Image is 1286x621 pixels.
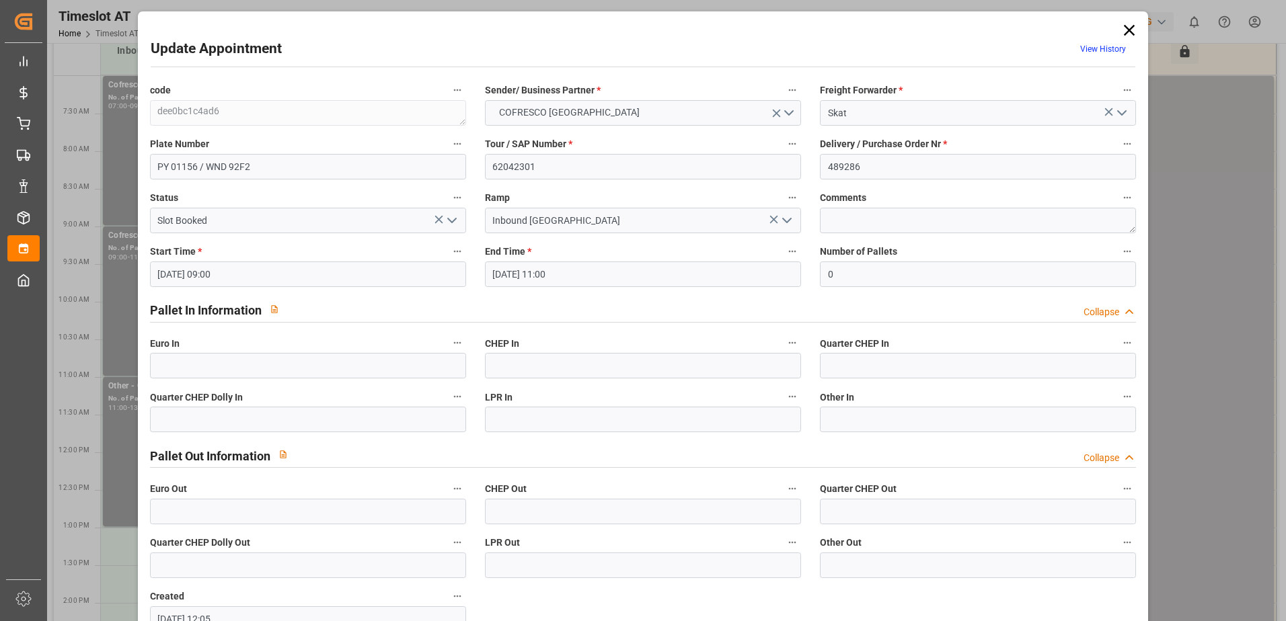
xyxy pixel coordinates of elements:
button: Quarter CHEP Dolly In [449,388,466,405]
span: LPR In [485,390,513,405]
button: Euro Out [449,480,466,497]
span: Status [150,191,178,205]
span: Euro In [150,337,180,351]
button: Other Out [1119,534,1136,551]
button: Status [449,189,466,206]
input: Type to search/select [485,208,801,233]
span: LPR Out [485,536,520,550]
button: Quarter CHEP Dolly Out [449,534,466,551]
button: LPR Out [784,534,801,551]
span: Quarter CHEP In [820,337,889,351]
button: Tour / SAP Number * [784,135,801,153]
span: Number of Pallets [820,245,897,259]
button: Ramp [784,189,801,206]
button: End Time * [784,243,801,260]
span: Other In [820,390,854,405]
textarea: dee0bc1c4ad6 [150,100,466,126]
span: code [150,83,171,97]
button: code [449,81,466,99]
span: Ramp [485,191,510,205]
div: Collapse [1084,451,1119,465]
span: Sender/ Business Partner [485,83,601,97]
button: Number of Pallets [1119,243,1136,260]
button: Created [449,587,466,605]
button: open menu [485,100,801,126]
button: Start Time * [449,243,466,260]
span: Comments [820,191,866,205]
button: Other In [1119,388,1136,405]
span: Quarter CHEP Out [820,482,897,496]
span: Tour / SAP Number [485,137,572,151]
button: Comments [1119,189,1136,206]
a: View History [1080,44,1126,54]
h2: Update Appointment [151,38,282,60]
span: End Time [485,245,531,259]
button: CHEP In [784,334,801,351]
span: Quarter CHEP Dolly Out [150,536,250,550]
button: Freight Forwarder * [1119,81,1136,99]
input: DD.MM.YYYY HH:MM [485,261,801,287]
span: CHEP In [485,337,519,351]
button: open menu [1111,103,1131,124]
span: Quarter CHEP Dolly In [150,390,243,405]
button: LPR In [784,388,801,405]
span: Freight Forwarder [820,83,903,97]
button: Euro In [449,334,466,351]
span: Delivery / Purchase Order Nr [820,137,947,151]
span: Euro Out [150,482,187,496]
div: Collapse [1084,305,1119,319]
span: Start Time [150,245,202,259]
button: Sender/ Business Partner * [784,81,801,99]
input: Select Freight Forwarder [820,100,1136,126]
input: DD.MM.YYYY HH:MM [150,261,466,287]
button: View description [270,442,296,467]
button: open menu [776,210,796,231]
span: Plate Number [150,137,209,151]
h2: Pallet In Information [150,301,262,319]
button: Quarter CHEP Out [1119,480,1136,497]
span: CHEP Out [485,482,527,496]
button: open menu [441,210,461,231]
span: COFRESCO [GEOGRAPHIC_DATA] [492,106,646,120]
button: Plate Number [449,135,466,153]
span: Created [150,589,184,604]
button: Quarter CHEP In [1119,334,1136,351]
input: Type to search/select [150,208,466,233]
button: View description [262,296,287,322]
h2: Pallet Out Information [150,447,270,465]
button: CHEP Out [784,480,801,497]
button: Delivery / Purchase Order Nr * [1119,135,1136,153]
span: Other Out [820,536,862,550]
